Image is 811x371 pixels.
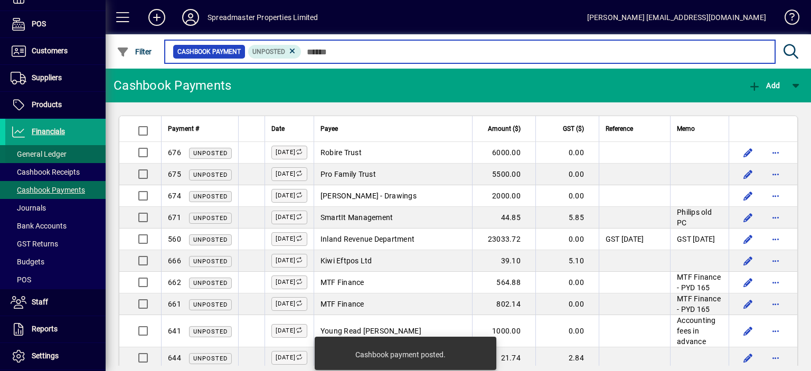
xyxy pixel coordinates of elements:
td: 0.00 [535,272,599,293]
span: GST Returns [11,240,58,248]
td: 0.00 [535,293,599,315]
span: Amount ($) [488,123,521,135]
button: More options [767,322,784,339]
td: 0.00 [535,164,599,185]
button: Add [140,8,174,27]
span: 560 [168,235,181,243]
div: Date [271,123,307,135]
a: Journals [5,199,106,217]
span: POS [32,20,46,28]
div: Cashbook Payments [114,77,231,94]
span: 662 [168,278,181,287]
span: Memo [677,123,695,135]
span: 674 [168,192,181,200]
span: Staff [32,298,48,306]
span: GST ($) [563,123,584,135]
button: More options [767,252,784,269]
span: Payment # [168,123,199,135]
span: General Ledger [11,150,67,158]
label: [DATE] [271,351,307,365]
a: Budgets [5,253,106,271]
span: Date [271,123,285,135]
div: [PERSON_NAME] [EMAIL_ADDRESS][DOMAIN_NAME] [587,9,766,26]
div: Amount ($) [479,123,530,135]
td: 6000.00 [472,142,535,164]
a: POS [5,271,106,289]
span: Unposted [193,150,228,157]
button: Edit [740,252,757,269]
a: Settings [5,343,106,369]
div: Spreadmaster Properties Limited [208,9,318,26]
span: Pro Family Trust [320,170,376,178]
td: 39.10 [472,250,535,272]
td: 564.88 [472,272,535,293]
span: Unposted [193,301,228,308]
button: Edit [740,296,757,312]
span: Cashbook Receipts [11,168,80,176]
button: Edit [740,209,757,226]
span: 644 [168,354,181,362]
a: Staff [5,289,106,316]
span: Products [32,100,62,109]
a: Knowledge Base [777,2,798,36]
button: Edit [740,144,757,161]
label: [DATE] [271,211,307,224]
span: Young Read [PERSON_NAME] [320,327,421,335]
span: MTF Finance [320,278,364,287]
div: Reference [606,123,664,135]
mat-chip: Transaction status: Unposted [248,45,301,59]
td: 0.00 [535,229,599,250]
td: 802.14 [472,293,535,315]
label: [DATE] [271,324,307,338]
td: 23033.72 [472,229,535,250]
span: Settings [32,351,59,360]
span: Accounting fees in advance [677,316,716,346]
span: Philips old PC [677,208,712,227]
label: [DATE] [271,297,307,311]
button: Edit [740,187,757,204]
button: Profile [174,8,208,27]
div: Cashbook payment posted. [355,349,446,360]
div: Payment # [168,123,232,135]
label: [DATE] [271,189,307,203]
span: 671 [168,213,181,222]
label: [DATE] [271,232,307,246]
td: 0.00 [535,185,599,207]
button: More options [767,166,784,183]
a: Products [5,92,106,118]
span: MTF Finance - PYD 165 [677,294,721,313]
div: Payee [320,123,466,135]
button: Edit [740,274,757,291]
span: Unposted [193,172,228,178]
a: GST Returns [5,235,106,253]
span: MTF Finance [320,300,364,308]
span: Unposted [252,48,285,55]
span: Financials [32,127,65,136]
span: Kiwi Eftpos Ltd [320,256,372,265]
span: 661 [168,300,181,308]
td: 44.85 [472,207,535,229]
span: 666 [168,256,181,265]
td: 21.74 [472,347,535,369]
span: [PERSON_NAME] - Drawings [320,192,417,200]
td: 5500.00 [472,164,535,185]
td: 5.10 [535,250,599,272]
span: Unposted [193,193,228,200]
span: GST [DATE] [606,235,644,243]
button: More options [767,274,784,291]
span: 676 [168,148,181,157]
span: 641 [168,327,181,335]
label: [DATE] [271,167,307,181]
span: Filter [117,47,152,56]
span: SmartIt Management [320,213,393,222]
span: Unposted [193,280,228,287]
span: Reference [606,123,633,135]
a: POS [5,11,106,37]
span: Unposted [193,328,228,335]
span: Unposted [193,236,228,243]
button: Filter [114,42,155,61]
span: Add [748,81,780,90]
td: 2.84 [535,347,599,369]
span: Budgets [11,258,44,266]
label: [DATE] [271,254,307,268]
